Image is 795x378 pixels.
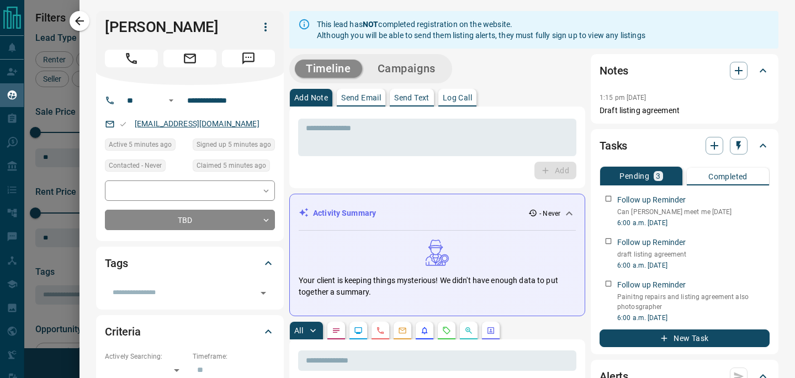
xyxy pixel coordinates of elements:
p: Completed [708,173,748,180]
h2: Criteria [105,323,141,340]
p: - Never [539,209,560,219]
svg: Agent Actions [486,326,495,335]
h2: Tasks [600,137,627,155]
div: This lead has completed registration on the website. Although you will be able to send them listi... [317,14,645,45]
p: Send Text [394,94,430,102]
a: [EMAIL_ADDRESS][DOMAIN_NAME] [135,119,259,128]
p: Activity Summary [313,207,376,219]
button: Open [256,285,271,301]
span: Claimed 5 minutes ago [197,160,266,171]
div: TBD [105,210,275,230]
div: Thu Aug 14 2025 [193,139,275,154]
p: 1:15 pm [DATE] [600,94,646,102]
p: Actively Searching: [105,352,187,361]
svg: Listing Alerts [420,326,429,335]
div: Criteria [105,318,275,345]
span: Active 5 minutes ago [109,139,172,150]
h2: Tags [105,254,128,272]
span: Call [105,50,158,67]
div: Activity Summary- Never [299,203,576,223]
p: Your client is keeping things mysterious! We didn't have enough data to put together a summary. [299,275,576,298]
div: Thu Aug 14 2025 [193,159,275,175]
div: Tasks [600,132,770,159]
svg: Lead Browsing Activity [354,326,363,335]
p: Painitng repairs and listing agreement also photosgrapher [617,292,770,312]
span: Email [163,50,216,67]
p: Log Call [443,94,472,102]
button: Timeline [295,60,362,78]
p: Send Email [341,94,381,102]
div: Tags [105,250,275,276]
span: Signed up 5 minutes ago [197,139,271,150]
button: Open [165,94,178,107]
p: All [294,327,303,334]
h2: Notes [600,62,628,79]
p: Follow up Reminder [617,279,686,291]
p: draft listing agreement [617,249,770,259]
div: Thu Aug 14 2025 [105,139,187,154]
p: 3 [656,172,660,180]
p: Timeframe: [193,352,275,361]
h1: [PERSON_NAME] [105,18,240,36]
p: 6:00 a.m. [DATE] [617,260,770,270]
span: Contacted - Never [109,160,162,171]
span: Message [222,50,275,67]
p: 6:00 a.m. [DATE] [617,313,770,323]
svg: Opportunities [464,326,473,335]
p: 6:00 a.m. [DATE] [617,218,770,228]
p: Draft listing agreement [600,105,770,116]
p: Follow up Reminder [617,237,686,248]
p: Follow up Reminder [617,194,686,206]
button: Campaigns [367,60,447,78]
div: Notes [600,57,770,84]
p: Pending [619,172,649,180]
p: Add Note [294,94,328,102]
svg: Emails [398,326,407,335]
svg: Notes [332,326,341,335]
strong: NOT [363,20,378,29]
svg: Email Valid [119,120,127,128]
svg: Requests [442,326,451,335]
button: New Task [600,329,770,347]
svg: Calls [376,326,385,335]
p: Can [PERSON_NAME] meet me [DATE] [617,207,770,217]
